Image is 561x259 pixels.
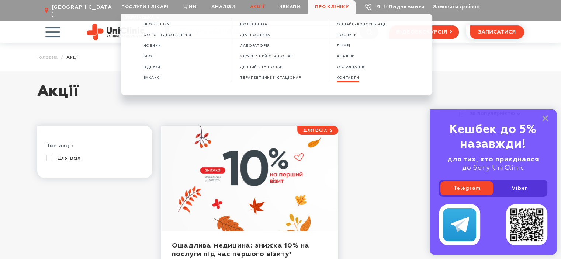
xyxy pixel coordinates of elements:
[143,65,160,69] span: Відгуки
[143,22,169,27] span: Про клініку
[439,122,547,152] div: Кешбек до 5% назавжди!
[143,76,162,80] span: Вакансії
[337,76,359,80] span: КОНТАКТИ
[46,155,141,161] a: Для всіх
[377,4,393,10] a: 9-103
[240,64,283,70] a: ДЕННИЙ СТАЦІОНАР
[337,22,387,27] span: ОНЛАЙН-КОНСУЛЬТАЦІЇ
[240,43,270,49] a: ЛАБОРАТОРІЯ
[240,65,283,69] span: ДЕННИЙ СТАЦІОНАР
[240,75,301,81] a: ТЕРАПЕВТИЧНИЙ СТАЦІОНАР
[240,33,270,37] span: ДІАГНОСТИКА
[143,75,162,81] a: Вакансії
[337,33,357,37] span: ПОСЛУГИ
[46,143,143,155] div: Тип акції
[337,32,357,38] a: ПОСЛУГИ
[172,242,310,258] a: Ощадлива медицина: знижка 10% на послуги під час першого візиту*
[439,155,547,172] div: до боту UniClinic
[440,181,493,195] a: Telegram
[337,65,366,69] span: ОБЛАДНАННЯ
[240,55,293,59] span: ХІРУРГІЧНИЙ СТАЦІОНАР
[143,33,191,37] span: Фото-відео галерея
[433,4,479,10] button: Замовити дзвінок
[240,32,270,38] a: ДІАГНОСТИКА
[240,76,301,80] span: ТЕРАПЕВТИЧНИЙ СТАЦІОНАР
[337,21,387,28] a: ОНЛАЙН-КОНСУЛЬТАЦІЇ
[467,108,524,119] button: за популярністю
[51,4,114,17] span: [GEOGRAPHIC_DATA]
[143,44,161,48] span: Новини
[87,24,145,40] img: Uniclinic
[337,43,350,49] a: ЛІКАРІ
[337,64,366,70] a: ОБЛАДНАННЯ
[447,156,539,163] b: для тих, хто приєднався
[240,44,270,48] span: ЛАБОРАТОРІЯ
[161,126,338,231] a: Ощадлива медицина: знижка 10% на послуги під час першого візиту*
[66,55,79,60] span: Акції
[37,83,524,108] h1: Акції
[143,21,169,28] a: Про клініку
[303,128,327,133] span: Для всіх
[337,75,359,81] a: КОНТАКТИ
[143,43,161,49] a: Новини
[143,55,155,59] span: Блог
[143,53,155,60] a: Блог
[143,64,160,70] a: Відгуки
[337,55,355,59] span: АНАЛІЗИ
[240,21,267,28] a: ПОЛІКЛІНІКА
[143,32,191,38] a: Фото-відео галерея
[240,22,267,27] span: ПОЛІКЛІНІКА
[493,181,546,195] a: Viber
[470,25,524,39] button: записатися
[389,4,425,10] a: Подзвонити
[478,29,516,35] span: записатися
[37,55,58,60] a: Головна
[337,53,355,60] a: АНАЛІЗИ
[337,44,350,48] span: ЛІКАРІ
[240,53,293,60] a: ХІРУРГІЧНИЙ СТАЦІОНАР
